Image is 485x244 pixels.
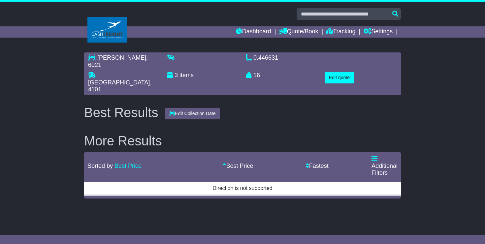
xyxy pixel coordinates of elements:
[114,163,142,169] a: Best Price
[88,79,151,93] span: , 4101
[175,72,178,78] span: 3
[372,155,398,176] a: Additional Filters
[97,54,146,61] span: [PERSON_NAME]
[364,26,393,38] a: Settings
[87,163,113,169] span: Sorted by
[306,163,329,169] a: Fastest
[253,54,278,61] span: 0.446631
[88,79,150,86] span: [GEOGRAPHIC_DATA]
[84,134,401,148] h2: More Results
[165,108,220,119] button: Edit Collection Date
[222,163,253,169] a: Best Price
[236,26,271,38] a: Dashboard
[253,72,260,78] span: 16
[326,26,355,38] a: Tracking
[179,72,194,78] span: items
[81,105,162,120] div: Best Results
[279,26,318,38] a: Quote/Book
[325,72,354,83] button: Edit quote
[84,181,401,195] td: Direction is not supported
[88,54,148,68] span: , 6021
